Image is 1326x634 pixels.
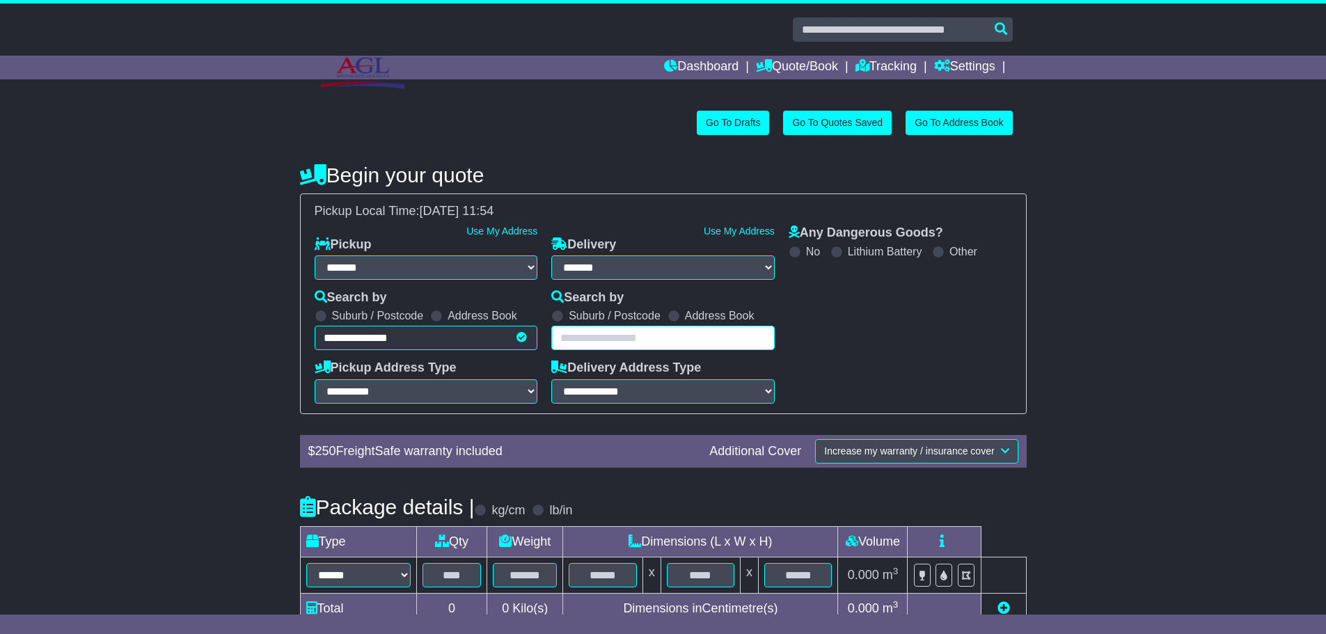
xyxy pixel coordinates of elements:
div: $ FreightSafe warranty included [301,444,703,459]
span: 0 [502,601,509,615]
div: Additional Cover [702,444,808,459]
h4: Begin your quote [300,164,1027,187]
span: m [883,601,899,615]
a: Tracking [855,56,917,79]
td: Dimensions (L x W x H) [563,526,838,557]
label: Other [949,245,977,258]
label: Search by [551,290,624,306]
label: Pickup [315,237,372,253]
td: Volume [838,526,908,557]
label: Lithium Battery [848,245,922,258]
td: Kilo(s) [487,593,563,624]
label: Search by [315,290,387,306]
label: kg/cm [491,503,525,518]
td: Dimensions in Centimetre(s) [563,593,838,624]
a: Go To Quotes Saved [783,111,892,135]
span: 0.000 [848,568,879,582]
span: Increase my warranty / insurance cover [824,445,994,457]
a: Go To Drafts [697,111,769,135]
a: Go To Address Book [906,111,1012,135]
label: Delivery [551,237,616,253]
label: Delivery Address Type [551,360,701,376]
span: 250 [315,444,336,458]
label: Address Book [448,309,517,322]
span: 0.000 [848,601,879,615]
h4: Package details | [300,496,475,518]
a: Dashboard [664,56,739,79]
label: Suburb / Postcode [569,309,661,322]
sup: 3 [893,599,899,610]
label: Suburb / Postcode [332,309,424,322]
a: Settings [934,56,995,79]
td: Total [300,593,416,624]
label: Address Book [685,309,755,322]
td: Type [300,526,416,557]
span: m [883,568,899,582]
label: No [806,245,820,258]
td: x [642,557,661,593]
span: [DATE] 11:54 [420,204,494,218]
a: Use My Address [466,225,537,237]
div: Pickup Local Time: [308,204,1019,219]
td: x [741,557,759,593]
a: Add new item [997,601,1010,615]
button: Increase my warranty / insurance cover [815,439,1018,463]
a: Use My Address [704,225,775,237]
td: 0 [416,593,487,624]
label: Pickup Address Type [315,360,457,376]
label: lb/in [549,503,572,518]
label: Any Dangerous Goods? [789,225,943,241]
td: Qty [416,526,487,557]
sup: 3 [893,566,899,576]
td: Weight [487,526,563,557]
a: Quote/Book [756,56,838,79]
